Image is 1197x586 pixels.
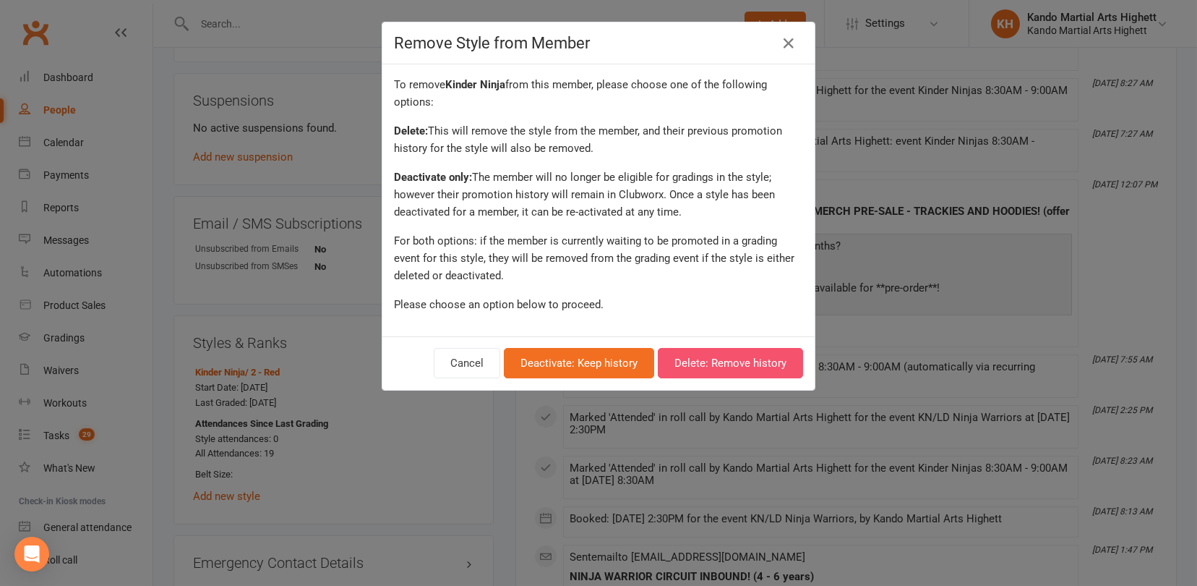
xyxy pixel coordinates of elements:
[394,76,803,111] div: To remove from this member, please choose one of the following options:
[394,34,803,52] h4: Remove Style from Member
[658,348,803,378] button: Delete: Remove history
[777,32,800,55] a: Close
[394,171,472,184] strong: Deactivate only:
[394,169,803,221] div: The member will no longer be eligible for gradings in the style; however their promotion history ...
[394,232,803,284] div: For both options: if the member is currently waiting to be promoted in a grading event for this s...
[504,348,654,378] button: Deactivate: Keep history
[445,78,505,91] strong: Kinder Ninja
[394,124,428,137] strong: Delete:
[14,537,49,572] div: Open Intercom Messenger
[394,122,803,157] div: This will remove the style from the member, and their previous promotion history for the style wi...
[434,348,500,378] button: Cancel
[394,296,803,313] div: Please choose an option below to proceed.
